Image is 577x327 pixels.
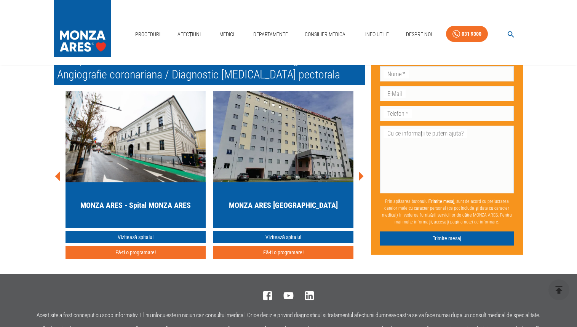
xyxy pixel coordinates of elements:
[302,27,351,42] a: Consilier Medical
[213,246,353,259] button: Fă-ți o programare!
[66,246,206,259] button: Fă-ți o programare!
[132,27,163,42] a: Proceduri
[174,27,204,42] a: Afecțiuni
[66,91,206,182] img: MONZA ARES Cluj-Napoca
[462,29,481,39] div: 031 9300
[548,279,569,300] button: delete
[380,195,514,228] p: Prin apăsarea butonului , sunt de acord cu prelucrarea datelor mele cu caracter personal (ce pot ...
[54,50,365,85] h2: Locații MONZA ARES în care se efectuează Coronarografie - Angiografie coronariana / Diagnostic [M...
[213,231,353,244] a: Vizitează spitalul
[229,200,338,211] h5: MONZA ARES [GEOGRAPHIC_DATA]
[362,27,392,42] a: Info Utile
[380,231,514,246] button: Trimite mesaj
[66,91,206,228] a: MONZA ARES - Spital MONZA ARES
[429,199,454,204] b: Trimite mesaj
[446,26,488,42] a: 031 9300
[66,231,206,244] a: Vizitează spitalul
[250,27,291,42] a: Departamente
[213,91,353,228] a: MONZA ARES [GEOGRAPHIC_DATA]
[215,27,239,42] a: Medici
[37,312,540,319] p: Acest site a fost conceput cu scop informativ. El nu inlocuieste in niciun caz consultul medical....
[403,27,435,42] a: Despre Noi
[213,91,353,182] img: MONZA ARES Bucuresti
[80,200,191,211] h5: MONZA ARES - Spital MONZA ARES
